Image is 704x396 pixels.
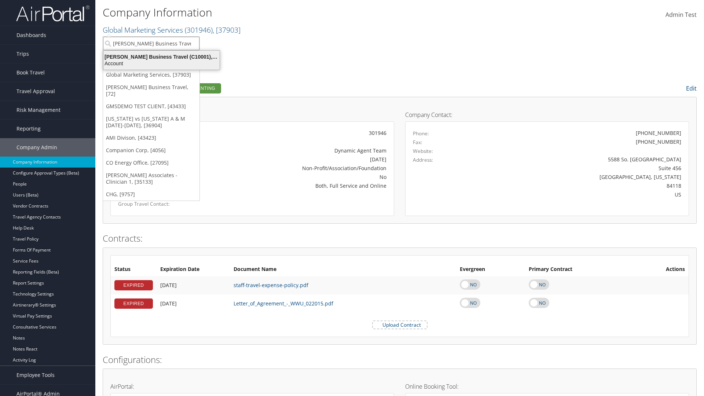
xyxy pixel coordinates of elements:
[160,282,226,289] div: Add/Edit Date
[686,84,697,92] a: Edit
[211,155,386,163] div: [DATE]
[114,280,153,290] div: EXPIRED
[103,169,199,188] a: [PERSON_NAME] Associates - Clinician 1, [35133]
[525,263,633,276] th: Primary Contract
[157,263,230,276] th: Expiration Date
[111,263,157,276] th: Status
[99,54,224,60] div: [PERSON_NAME] Business Travel (C10001), [72]
[103,82,495,94] h2: Company Profile:
[483,191,682,198] div: US
[678,296,685,311] i: Remove Contract
[211,173,386,181] div: No
[103,69,199,81] a: Global Marketing Services, [37903]
[633,263,689,276] th: Actions
[213,25,241,35] span: , [ 37903 ]
[16,45,29,63] span: Trips
[103,188,199,201] a: CHG, [9757]
[103,25,241,35] a: Global Marketing Services
[110,384,394,389] h4: AirPortal:
[373,321,427,329] label: Upload Contract
[16,63,45,82] span: Book Travel
[665,4,697,26] a: Admin Test
[636,129,681,137] div: [PHONE_NUMBER]
[456,263,525,276] th: Evergreen
[103,37,199,50] input: Search Accounts
[103,157,199,169] a: CO Energy Office, [27095]
[211,182,386,190] div: Both, Full Service and Online
[103,132,199,144] a: AMI Divison, [43423]
[114,298,153,309] div: EXPIRED
[483,173,682,181] div: [GEOGRAPHIC_DATA], [US_STATE]
[16,82,55,100] span: Travel Approval
[483,155,682,163] div: 5588 So. [GEOGRAPHIC_DATA]
[16,26,46,44] span: Dashboards
[16,366,55,384] span: Employee Tools
[483,182,682,190] div: 84118
[413,139,422,146] label: Fax:
[234,300,333,307] a: Letter_of_Agreement_-_WWU_022015.pdf
[405,112,689,118] h4: Company Contact:
[413,147,433,155] label: Website:
[16,138,57,157] span: Company Admin
[103,353,697,366] h2: Configurations:
[230,263,456,276] th: Document Name
[103,81,199,100] a: [PERSON_NAME] Business Travel, [72]
[103,100,199,113] a: GMSDEMO TEST CLIENT, [43433]
[16,120,41,138] span: Reporting
[103,113,199,132] a: [US_STATE] vs [US_STATE] A & M [DATE]-[DATE], [36904]
[110,112,394,118] h4: Account Details:
[405,384,689,389] h4: Online Booking Tool:
[103,144,199,157] a: Companion Corp, [4056]
[413,130,429,137] label: Phone:
[99,60,224,67] div: Account
[234,282,308,289] a: staff-travel-expense-policy.pdf
[665,11,697,19] span: Admin Test
[160,300,177,307] span: [DATE]
[483,164,682,172] div: Suite 456
[118,200,200,208] label: Group Travel Contact:
[211,129,386,137] div: 301946
[160,282,177,289] span: [DATE]
[160,300,226,307] div: Add/Edit Date
[211,147,386,154] div: Dynamic Agent Team
[636,138,681,146] div: [PHONE_NUMBER]
[678,278,685,292] i: Remove Contract
[413,156,433,164] label: Address:
[103,5,499,20] h1: Company Information
[16,101,60,119] span: Risk Management
[185,25,213,35] span: ( 301946 )
[16,5,89,22] img: airportal-logo.png
[103,232,697,245] h2: Contracts:
[211,164,386,172] div: Non-Profit/Association/Foundation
